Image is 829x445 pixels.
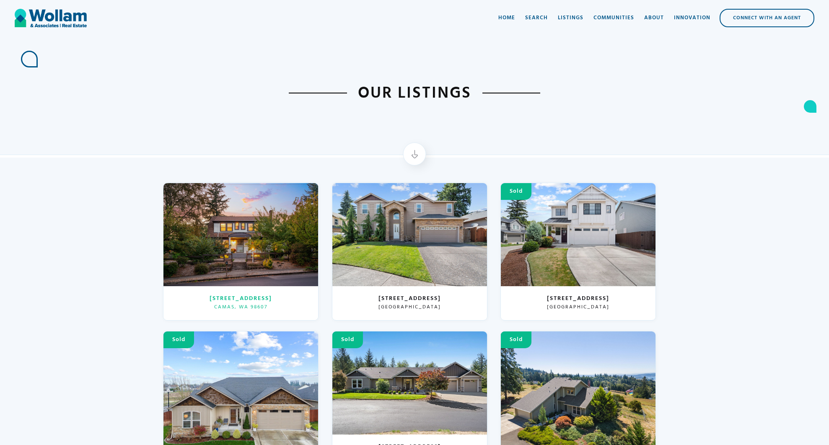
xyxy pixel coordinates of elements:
[639,5,669,31] a: About
[669,5,715,31] a: Innovation
[525,14,548,22] div: Search
[15,5,87,31] a: home
[210,295,272,303] h3: [STREET_ADDRESS]
[547,304,609,310] h3: [GEOGRAPHIC_DATA]
[163,183,319,321] a: [STREET_ADDRESS]Camas, WA 98607
[378,295,441,303] h3: [STREET_ADDRESS]
[500,183,656,321] a: Sold[STREET_ADDRESS][GEOGRAPHIC_DATA]
[720,9,814,27] a: Connect with an Agent
[588,5,639,31] a: Communities
[644,14,664,22] div: About
[558,14,583,22] div: Listings
[347,83,482,104] h1: Our Listings
[593,14,634,22] div: Communities
[378,304,441,310] h3: [GEOGRAPHIC_DATA]
[720,10,813,26] div: Connect with an Agent
[553,5,588,31] a: Listings
[674,14,710,22] div: Innovation
[214,304,267,310] h3: Camas, WA 98607
[498,14,515,22] div: Home
[493,5,520,31] a: Home
[332,183,487,321] a: [STREET_ADDRESS][GEOGRAPHIC_DATA]
[547,295,609,303] h3: [STREET_ADDRESS]
[520,5,553,31] a: Search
